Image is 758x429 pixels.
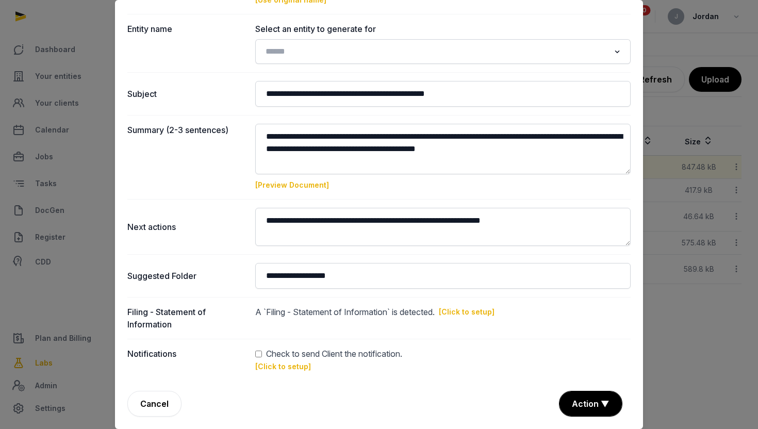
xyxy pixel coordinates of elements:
span: A `Filing - Statement of Information` is detected. [255,306,435,318]
dt: Notifications [127,348,247,372]
a: [Preview Document] [255,180,329,189]
dt: Subject [127,81,247,107]
a: [Click to setup] [255,362,311,371]
a: Cancel [127,391,182,417]
div: Search for option [260,42,625,61]
dt: Summary (2-3 sentences) [127,124,247,191]
button: Action ▼ [559,391,622,416]
input: Search for option [261,44,609,59]
dt: Entity name [127,23,247,64]
dt: Suggested Folder [127,263,247,289]
dt: Next actions [127,208,247,246]
a: [Click to setup] [439,307,495,317]
dt: Filing - Statement of Information [127,306,247,331]
label: Select an entity to generate for [255,23,631,35]
span: Check to send Client the notification. [266,348,402,360]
